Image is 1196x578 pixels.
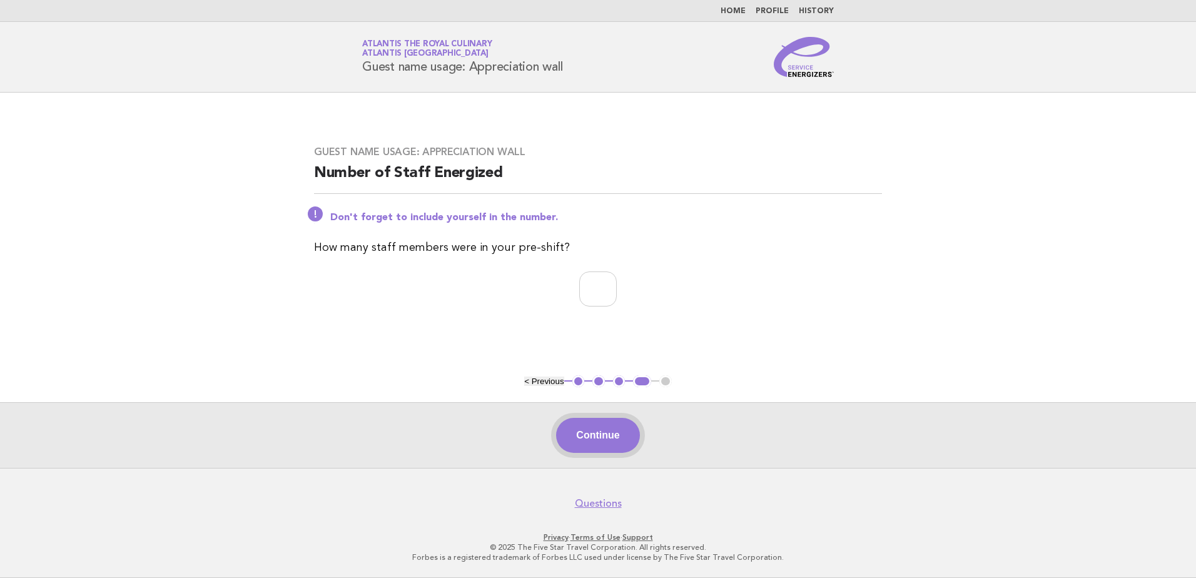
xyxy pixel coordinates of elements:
[215,552,981,562] p: Forbes is a registered trademark of Forbes LLC used under license by The Five Star Travel Corpora...
[544,533,569,542] a: Privacy
[362,50,489,58] span: Atlantis [GEOGRAPHIC_DATA]
[314,146,882,158] h3: Guest name usage: Appreciation wall
[622,533,653,542] a: Support
[524,377,564,386] button: < Previous
[633,375,651,388] button: 4
[215,542,981,552] p: © 2025 The Five Star Travel Corporation. All rights reserved.
[362,40,492,58] a: Atlantis the Royal CulinaryAtlantis [GEOGRAPHIC_DATA]
[774,37,834,77] img: Service Energizers
[314,163,882,194] h2: Number of Staff Energized
[721,8,746,15] a: Home
[330,211,882,224] p: Don't forget to include yourself in the number.
[592,375,605,388] button: 2
[215,532,981,542] p: · ·
[362,41,562,73] h1: Guest name usage: Appreciation wall
[756,8,789,15] a: Profile
[799,8,834,15] a: History
[570,533,621,542] a: Terms of Use
[556,418,639,453] button: Continue
[575,497,622,510] a: Questions
[314,239,882,256] p: How many staff members were in your pre-shift?
[613,375,626,388] button: 3
[572,375,585,388] button: 1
